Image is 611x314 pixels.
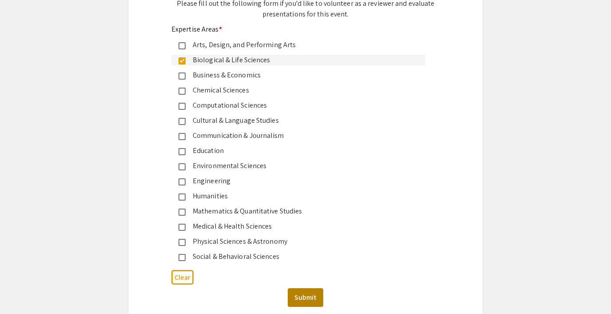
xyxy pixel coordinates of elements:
button: Submit [288,288,323,307]
div: Environmental Sciences [186,161,418,171]
div: Medical & Health Sciences [186,221,418,232]
div: Education [186,145,418,156]
div: Arts, Design, and Performing Arts [186,40,418,50]
div: Humanities [186,191,418,201]
div: Engineering [186,176,418,186]
div: Chemical Sciences [186,85,418,96]
div: Cultural & Language Studies [186,115,418,126]
div: Physical Sciences & Astronomy [186,236,418,247]
div: Computational Sciences [186,100,418,111]
div: Biological & Life Sciences [186,55,418,65]
div: Communication & Journalism [186,130,418,141]
div: Mathematics & Quantitative Studies [186,206,418,217]
button: Clear [171,270,194,285]
div: Business & Economics [186,70,418,81]
mat-label: Expertise Areas [171,24,222,34]
div: Social & Behavioral Sciences [186,251,418,262]
iframe: Chat [7,274,38,307]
